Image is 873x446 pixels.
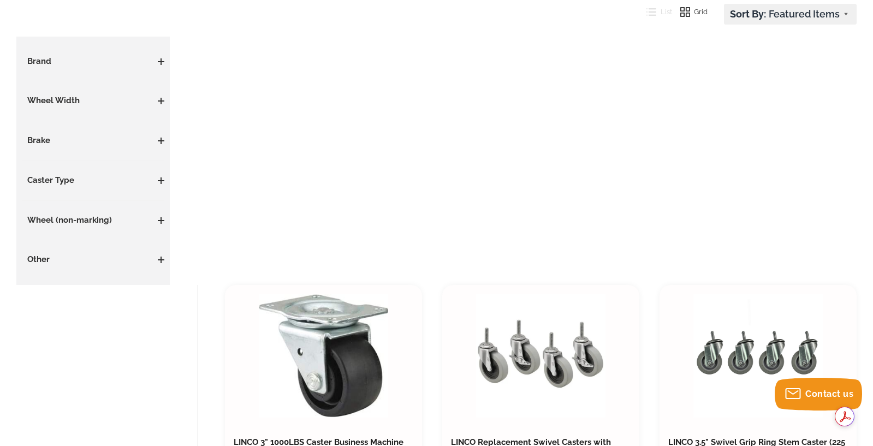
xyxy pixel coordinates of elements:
[638,4,672,20] button: List
[672,4,708,20] button: Grid
[805,389,853,399] span: Contact us
[22,175,164,187] h3: Caster Type
[22,56,164,68] h3: Brand
[22,95,164,107] h3: Wheel Width
[22,215,164,227] h3: Wheel (non-marking)
[22,254,164,266] h3: Other
[22,135,164,147] h3: Brake
[775,378,862,411] button: Contact us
